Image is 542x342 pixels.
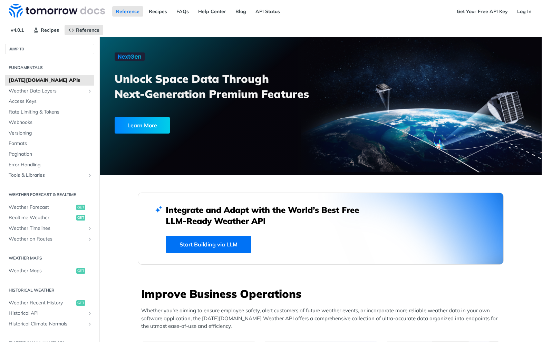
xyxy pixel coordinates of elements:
[252,6,284,17] a: API Status
[5,65,94,71] h2: Fundamentals
[5,44,94,54] button: JUMP TO
[76,268,85,274] span: get
[5,319,94,329] a: Historical Climate NormalsShow subpages for Historical Climate Normals
[5,138,94,149] a: Formats
[76,27,99,33] span: Reference
[9,88,85,95] span: Weather Data Layers
[166,236,251,253] a: Start Building via LLM
[5,96,94,107] a: Access Keys
[232,6,250,17] a: Blog
[166,204,369,226] h2: Integrate and Adapt with the World’s Best Free LLM-Ready Weather API
[9,162,93,168] span: Error Handling
[9,236,85,243] span: Weather on Routes
[76,205,85,210] span: get
[141,307,504,330] p: Whether you’re aiming to ensure employee safety, alert customers of future weather events, or inc...
[87,88,93,94] button: Show subpages for Weather Data Layers
[5,128,94,138] a: Versioning
[9,77,93,84] span: [DATE][DOMAIN_NAME] APIs
[5,287,94,293] h2: Historical Weather
[9,310,85,317] span: Historical API
[5,266,94,276] a: Weather Mapsget
[9,172,85,179] span: Tools & Libraries
[5,160,94,170] a: Error Handling
[5,107,94,117] a: Rate Limiting & Tokens
[76,300,85,306] span: get
[87,236,93,242] button: Show subpages for Weather on Routes
[9,267,75,274] span: Weather Maps
[194,6,230,17] a: Help Center
[9,204,75,211] span: Weather Forecast
[5,75,94,86] a: [DATE][DOMAIN_NAME] APIs
[9,119,93,126] span: Webhooks
[9,225,85,232] span: Weather Timelines
[141,286,504,301] h3: Improve Business Operations
[5,308,94,319] a: Historical APIShow subpages for Historical API
[29,25,63,35] a: Recipes
[87,226,93,231] button: Show subpages for Weather Timelines
[5,234,94,244] a: Weather on RoutesShow subpages for Weather on Routes
[5,149,94,159] a: Pagination
[76,215,85,221] span: get
[112,6,143,17] a: Reference
[5,255,94,261] h2: Weather Maps
[41,27,59,33] span: Recipes
[87,173,93,178] button: Show subpages for Tools & Libraries
[453,6,512,17] a: Get Your Free API Key
[9,130,93,137] span: Versioning
[87,311,93,316] button: Show subpages for Historical API
[9,140,93,147] span: Formats
[5,298,94,308] a: Weather Recent Historyget
[9,321,85,328] span: Historical Climate Normals
[9,109,93,116] span: Rate Limiting & Tokens
[5,192,94,198] h2: Weather Forecast & realtime
[513,6,535,17] a: Log In
[65,25,103,35] a: Reference
[115,117,170,134] div: Learn More
[7,25,28,35] span: v4.0.1
[9,4,105,18] img: Tomorrow.io Weather API Docs
[5,86,94,96] a: Weather Data LayersShow subpages for Weather Data Layers
[5,117,94,128] a: Webhooks
[115,117,285,134] a: Learn More
[9,214,75,221] span: Realtime Weather
[173,6,193,17] a: FAQs
[9,300,75,306] span: Weather Recent History
[145,6,171,17] a: Recipes
[5,202,94,213] a: Weather Forecastget
[115,52,145,61] img: NextGen
[87,321,93,327] button: Show subpages for Historical Climate Normals
[9,151,93,158] span: Pagination
[5,223,94,234] a: Weather TimelinesShow subpages for Weather Timelines
[115,71,328,101] h3: Unlock Space Data Through Next-Generation Premium Features
[5,170,94,180] a: Tools & LibrariesShow subpages for Tools & Libraries
[9,98,93,105] span: Access Keys
[5,213,94,223] a: Realtime Weatherget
